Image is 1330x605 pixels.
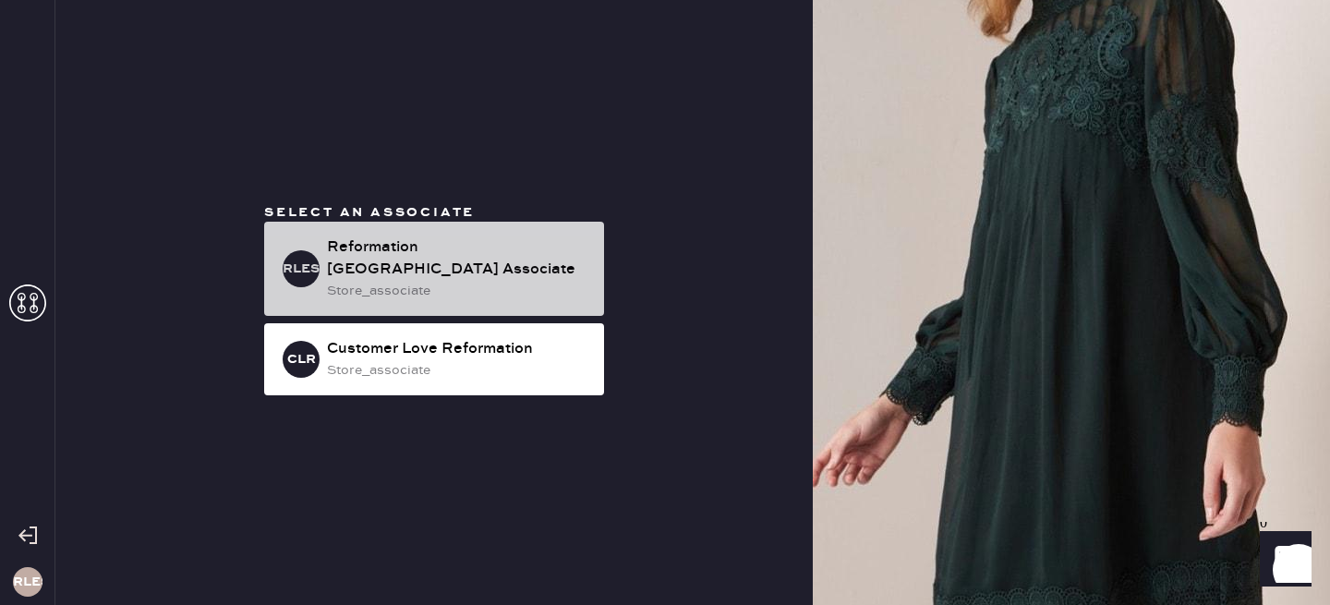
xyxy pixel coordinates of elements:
[13,575,42,588] h3: RLES
[327,360,589,381] div: store_associate
[287,353,316,366] h3: CLR
[283,262,320,275] h3: RLESA
[1242,522,1322,601] iframe: Front Chat
[327,338,589,360] div: Customer Love Reformation
[264,204,475,221] span: Select an associate
[327,236,589,281] div: Reformation [GEOGRAPHIC_DATA] Associate
[327,281,589,301] div: store_associate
